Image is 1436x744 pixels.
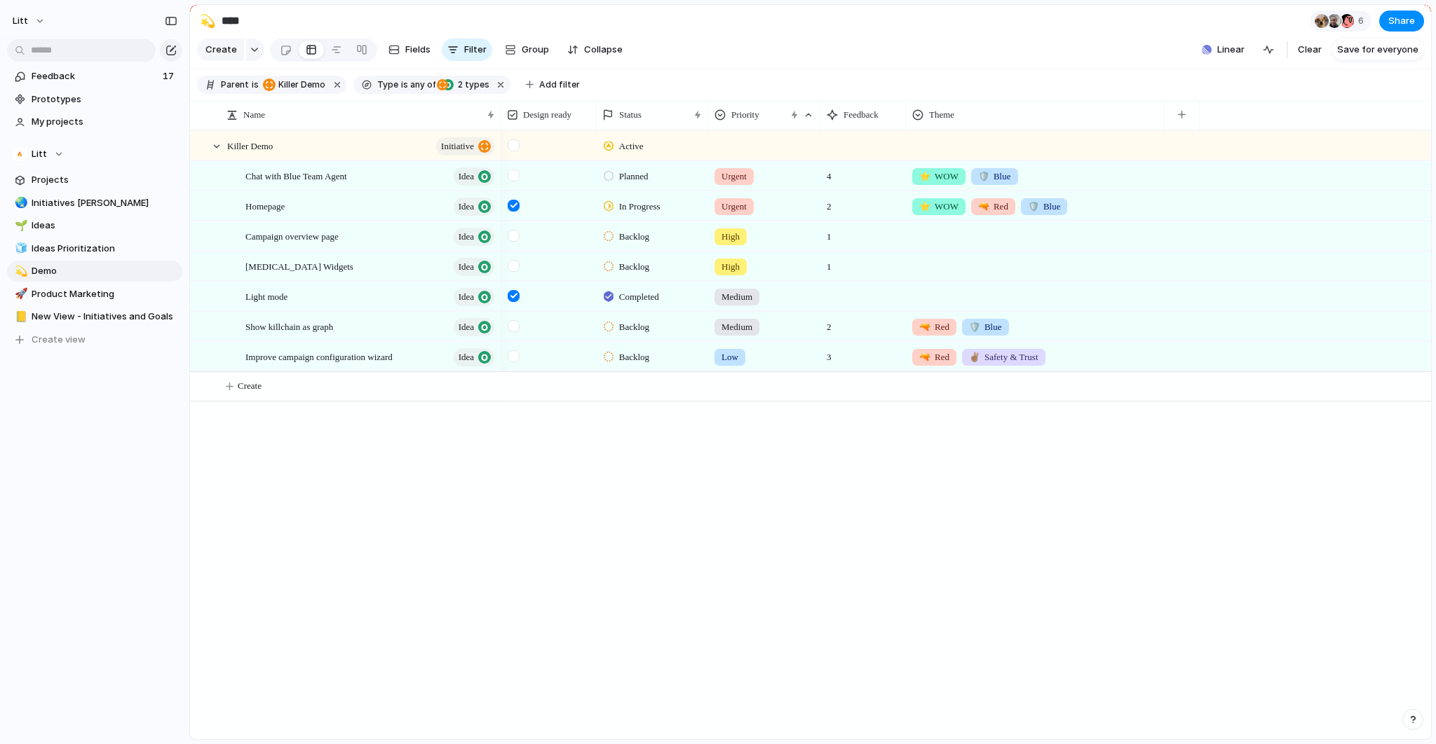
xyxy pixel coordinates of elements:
[263,78,325,91] span: Killer Demo
[245,228,339,244] span: Campaign overview page
[32,242,177,256] span: Ideas Prioritization
[522,43,549,57] span: Group
[821,343,837,364] span: 3
[436,137,494,156] button: initiative
[969,320,1002,334] span: Blue
[978,170,1011,184] span: Blue
[978,201,989,212] span: 🔫
[32,69,158,83] span: Feedback
[32,147,47,161] span: Litt
[13,287,27,301] button: 🚀
[459,197,474,216] span: Idea
[1337,43,1418,57] span: Save for everyone
[7,261,182,282] a: 💫Demo
[7,284,182,305] a: 🚀Product Marketing
[1388,14,1415,28] span: Share
[619,139,644,153] span: Active
[919,352,930,362] span: 🔫
[437,77,492,92] button: 2 types
[722,350,738,364] span: Low
[32,264,177,278] span: Demo
[32,115,177,129] span: My projects
[978,200,1008,214] span: Red
[377,78,398,91] span: Type
[1217,43,1245,57] span: Linear
[584,43,623,57] span: Collapse
[498,39,556,61] button: Group
[163,69,177,83] span: 17
[252,78,259,91] span: is
[454,228,494,246] button: Idea
[919,350,949,364] span: Red
[32,196,177,210] span: Initiatives [PERSON_NAME]
[227,137,273,153] span: Killer Demo
[1379,11,1424,32] button: Share
[15,195,25,211] div: 🌏
[243,108,265,122] span: Name
[1028,201,1039,212] span: 🛡️
[969,322,980,332] span: 🛡️
[6,10,53,32] button: Litt
[459,347,474,367] span: Idea
[205,43,237,57] span: Create
[722,170,747,184] span: Urgent
[32,173,177,187] span: Projects
[454,78,489,91] span: types
[539,78,580,91] span: Add filter
[821,312,837,334] span: 2
[7,329,182,350] button: Create view
[821,222,837,244] span: 1
[1028,200,1061,214] span: Blue
[919,170,959,184] span: WOW
[7,215,182,236] a: 🌱Ideas
[13,219,27,233] button: 🌱
[731,108,759,122] span: Priority
[32,333,86,347] span: Create view
[619,108,642,122] span: Status
[619,260,649,274] span: Backlog
[722,200,747,214] span: Urgent
[442,39,492,61] button: Filter
[722,260,740,274] span: High
[969,350,1038,364] span: Safety & Trust
[13,196,27,210] button: 🌏
[7,144,182,165] button: Litt
[32,92,177,106] span: Prototypes
[722,320,752,334] span: Medium
[278,78,325,91] span: Killer Demo
[459,317,474,337] span: Idea
[7,238,182,259] a: 🧊Ideas Prioritization
[196,10,219,32] button: 💫
[249,77,262,92] button: is
[32,310,177,324] span: New View - Initiatives and Goals
[245,318,333,334] span: Show killchain as graph
[245,348,393,364] span: Improve campaign configuration wizard
[821,162,837,184] span: 4
[15,309,25,325] div: 📒
[260,77,328,92] button: Killer Demo
[454,258,494,276] button: Idea
[200,11,215,30] div: 💫
[929,108,954,122] span: Theme
[13,264,27,278] button: 💫
[459,287,474,307] span: Idea
[398,77,438,92] button: isany of
[405,43,431,57] span: Fields
[919,320,949,334] span: Red
[15,286,25,302] div: 🚀
[7,193,182,214] div: 🌏Initiatives [PERSON_NAME]
[454,318,494,336] button: Idea
[459,167,474,186] span: Idea
[919,322,930,332] span: 🔫
[454,198,494,216] button: Idea
[1332,39,1424,61] button: Save for everyone
[844,108,879,122] span: Feedback
[821,192,837,214] span: 2
[408,78,435,91] span: any of
[619,230,649,244] span: Backlog
[7,306,182,327] a: 📒New View - Initiatives and Goals
[978,171,989,181] span: 🛡️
